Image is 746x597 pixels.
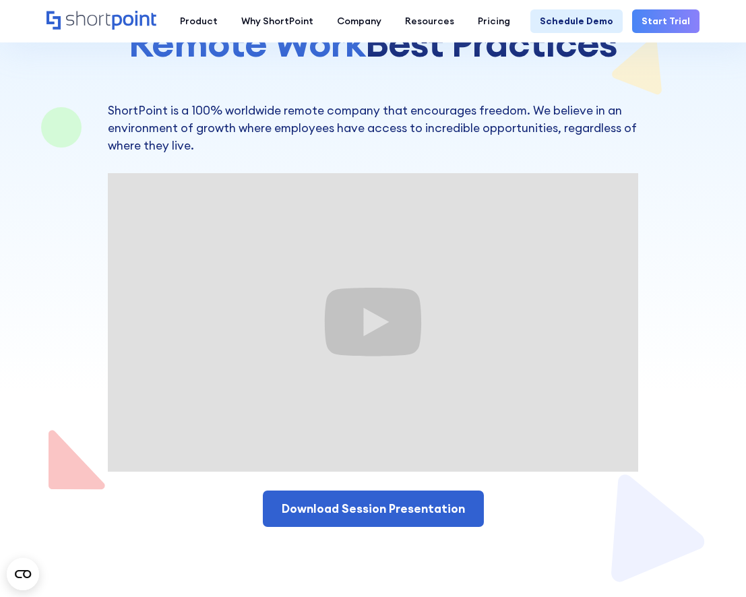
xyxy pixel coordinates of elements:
iframe: Chat Widget [503,441,746,597]
h1: Best Practices [108,22,639,64]
button: Open CMP widget [7,558,39,590]
iframe: Remote Work Best Practices - Office is required [108,173,639,471]
div: Pricing [478,14,510,28]
a: Why ShortPoint [229,9,325,33]
a: Download Session Presentation [263,491,484,527]
div: Product [180,14,218,28]
div: Why ShortPoint [241,14,313,28]
a: Product [168,9,229,33]
a: Start Trial [632,9,700,33]
a: Pricing [466,9,522,33]
div: Resources [405,14,454,28]
a: Home [46,11,156,31]
a: Resources [393,9,466,33]
a: Company [325,9,393,33]
a: Schedule Demo [530,9,623,33]
div: Company [337,14,381,28]
span: Remote Work [129,19,365,67]
p: ShortPoint is a 100% worldwide remote company that encourages freedom. We believe in an environme... [108,102,639,155]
